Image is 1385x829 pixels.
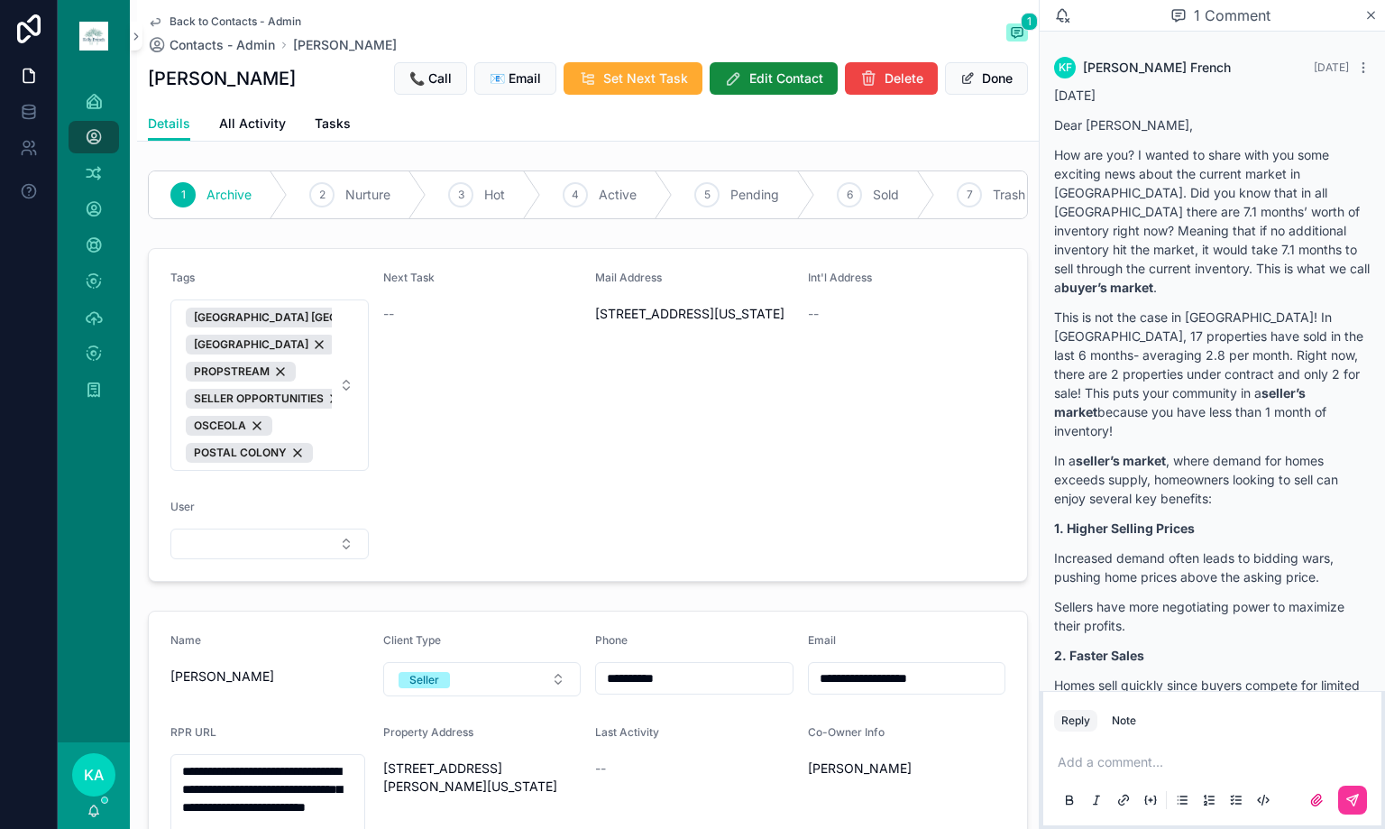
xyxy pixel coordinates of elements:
[885,69,923,88] span: Delete
[170,725,216,739] span: RPR URL
[409,69,452,88] span: 📞 Call
[704,188,711,202] span: 5
[148,66,296,91] h1: [PERSON_NAME]
[595,305,793,323] span: [STREET_ADDRESS][US_STATE]
[186,362,296,382] button: Unselect 981
[148,115,190,133] span: Details
[595,633,628,647] span: Phone
[572,188,579,202] span: 4
[194,310,426,325] span: [GEOGRAPHIC_DATA] [GEOGRAPHIC_DATA]
[315,107,351,143] a: Tasks
[847,188,853,202] span: 6
[1054,710,1097,732] button: Reply
[383,305,394,323] span: --
[1076,453,1166,468] strong: seller’s market
[219,115,286,133] span: All Activity
[599,186,637,204] span: Active
[1112,714,1136,728] div: Note
[170,633,201,647] span: Name
[595,725,659,739] span: Last Activity
[383,760,582,796] span: [STREET_ADDRESS][PERSON_NAME][US_STATE]
[186,308,452,327] button: Unselect 4748
[1054,145,1371,297] p: How are you? I wanted to share with you some exciting news about the current market in [GEOGRAPHI...
[315,115,351,133] span: Tasks
[194,419,246,433] span: OSCEOLA
[181,188,186,202] span: 1
[219,107,286,143] a: All Activity
[206,186,252,204] span: Archive
[58,72,130,429] div: scrollable content
[458,188,464,202] span: 3
[1021,13,1038,31] span: 1
[967,188,973,202] span: 7
[710,62,838,95] button: Edit Contact
[186,335,335,355] button: Unselect 943
[1054,520,1195,536] strong: 1. Higher Selling Prices
[595,760,606,778] span: --
[170,500,195,513] span: User
[345,186,390,204] span: Nurture
[1194,5,1270,26] span: 1 Comment
[1061,280,1153,295] strong: buyer’s market
[319,188,326,202] span: 2
[749,69,823,88] span: Edit Contact
[945,62,1028,95] button: Done
[383,271,435,284] span: Next Task
[1314,60,1349,74] span: [DATE]
[186,416,272,436] button: Unselect 949
[170,529,369,559] button: Select Button
[808,633,836,647] span: Email
[1054,308,1371,440] p: This is not the case in [GEOGRAPHIC_DATA]! In [GEOGRAPHIC_DATA], 17 properties have sold in the l...
[170,668,369,686] span: [PERSON_NAME]
[474,62,556,95] button: 📧 Email
[1054,115,1371,134] p: Dear [PERSON_NAME],
[383,633,441,647] span: Client Type
[170,14,301,29] span: Back to Contacts - Admin
[564,62,702,95] button: Set Next Task
[484,186,505,204] span: Hot
[383,662,582,696] button: Select Button
[1083,59,1231,77] span: [PERSON_NAME] French
[873,186,899,204] span: Sold
[1054,676,1371,732] p: Homes sell quickly since buyers compete for limited inventory; sellers can avoid prolonged listin...
[1054,86,1371,105] p: [DATE]
[490,69,541,88] span: 📧 Email
[170,36,275,54] span: Contacts - Admin
[170,271,195,284] span: Tags
[845,62,938,95] button: Delete
[186,443,313,463] button: Unselect 4688
[1006,23,1028,45] button: 1
[1059,60,1072,75] span: KF
[993,186,1025,204] span: Trash
[194,337,308,352] span: [GEOGRAPHIC_DATA]
[194,446,287,460] span: POSTAL COLONY
[808,271,872,284] span: Int'l Address
[293,36,397,54] a: [PERSON_NAME]
[409,672,439,688] div: Seller
[79,22,108,51] img: App logo
[186,389,350,409] button: Unselect 748
[808,305,819,323] span: --
[808,725,885,739] span: Co-Owner Info
[394,62,467,95] button: 📞 Call
[194,391,324,406] span: SELLER OPPORTUNITIES
[170,299,369,471] button: Select Button
[148,107,190,142] a: Details
[1054,648,1144,663] strong: 2. Faster Sales
[1105,710,1143,732] button: Note
[595,271,662,284] span: Mail Address
[1054,597,1371,635] p: Sellers have more negotiating power to maximize their profits.
[603,69,688,88] span: Set Next Task
[84,764,104,786] span: KA
[808,760,1006,778] span: [PERSON_NAME]
[194,364,270,379] span: PROPSTREAM
[1054,451,1371,508] p: In a , where demand for homes exceeds supply, homeowners looking to sell can enjoy several key be...
[148,36,275,54] a: Contacts - Admin
[148,14,301,29] a: Back to Contacts - Admin
[730,186,779,204] span: Pending
[383,725,473,739] span: Property Address
[1054,548,1371,586] p: Increased demand often leads to bidding wars, pushing home prices above the asking price.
